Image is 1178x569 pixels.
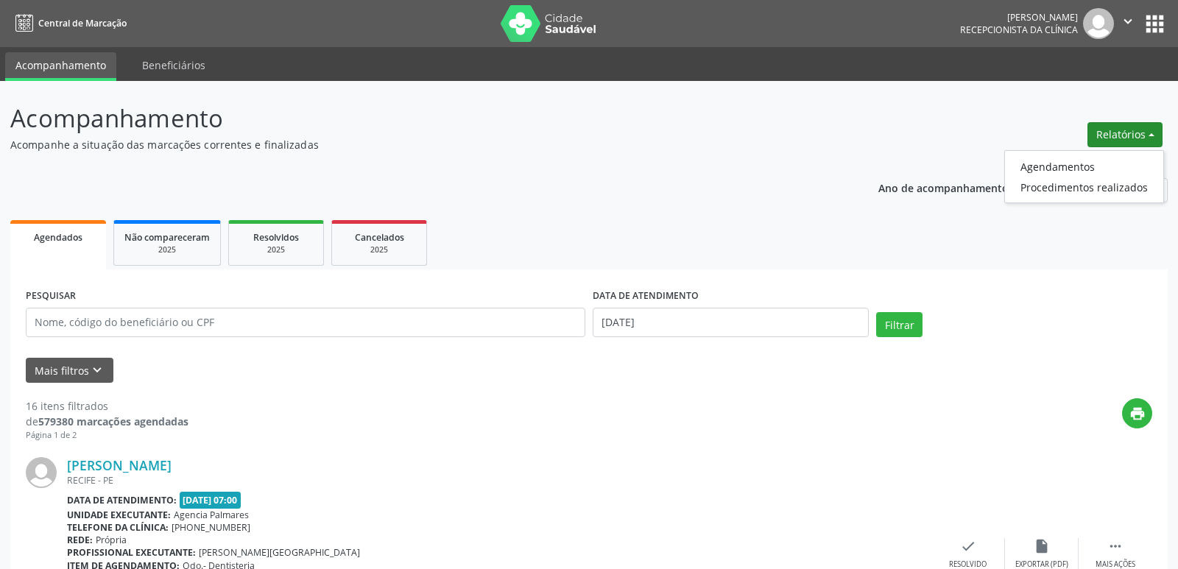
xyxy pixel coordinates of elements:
label: PESQUISAR [26,285,76,308]
i: print [1129,406,1146,422]
div: 2025 [342,244,416,255]
span: [PHONE_NUMBER] [172,521,250,534]
b: Profissional executante: [67,546,196,559]
span: Não compareceram [124,231,210,244]
div: de [26,414,188,429]
button: print [1122,398,1152,428]
button: apps [1142,11,1168,37]
input: Selecione um intervalo [593,308,869,337]
input: Nome, código do beneficiário ou CPF [26,308,585,337]
span: Cancelados [355,231,404,244]
button: Relatórios [1087,122,1163,147]
div: RECIFE - PE [67,474,931,487]
p: Acompanhe a situação das marcações correntes e finalizadas [10,137,820,152]
ul: Relatórios [1004,150,1164,203]
button:  [1114,8,1142,39]
span: Central de Marcação [38,17,127,29]
i: check [960,538,976,554]
div: [PERSON_NAME] [960,11,1078,24]
i: keyboard_arrow_down [89,362,105,378]
span: Agencia Palmares [174,509,249,521]
p: Acompanhamento [10,100,820,137]
b: Rede: [67,534,93,546]
b: Data de atendimento: [67,494,177,506]
label: DATA DE ATENDIMENTO [593,285,699,308]
span: [DATE] 07:00 [180,492,241,509]
a: Agendamentos [1005,156,1163,177]
i: insert_drive_file [1034,538,1050,554]
a: Acompanhamento [5,52,116,81]
span: Própria [96,534,127,546]
img: img [26,457,57,488]
a: Procedimentos realizados [1005,177,1163,197]
i:  [1120,13,1136,29]
div: 2025 [124,244,210,255]
div: 16 itens filtrados [26,398,188,414]
div: 2025 [239,244,313,255]
span: Agendados [34,231,82,244]
i:  [1107,538,1124,554]
b: Telefone da clínica: [67,521,169,534]
span: [PERSON_NAME][GEOGRAPHIC_DATA] [199,546,360,559]
button: Mais filtroskeyboard_arrow_down [26,358,113,384]
button: Filtrar [876,312,923,337]
div: Página 1 de 2 [26,429,188,442]
a: Beneficiários [132,52,216,78]
a: Central de Marcação [10,11,127,35]
span: Recepcionista da clínica [960,24,1078,36]
p: Ano de acompanhamento [878,178,1009,197]
b: Unidade executante: [67,509,171,521]
a: [PERSON_NAME] [67,457,172,473]
img: img [1083,8,1114,39]
strong: 579380 marcações agendadas [38,414,188,428]
span: Resolvidos [253,231,299,244]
